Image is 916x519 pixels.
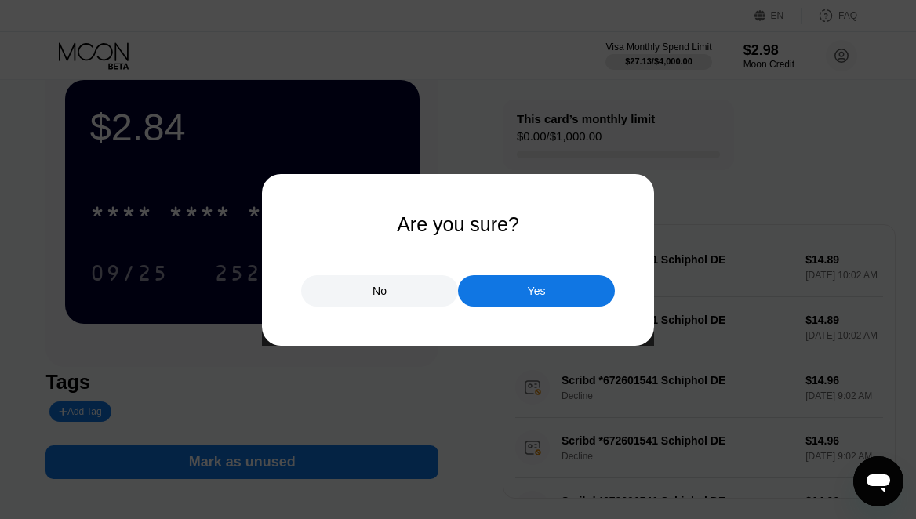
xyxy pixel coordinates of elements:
div: Yes [528,284,546,298]
iframe: Button to launch messaging window [853,456,903,506]
div: Are you sure? [397,213,519,236]
div: Yes [458,275,615,307]
div: No [301,275,458,307]
div: No [373,284,387,298]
